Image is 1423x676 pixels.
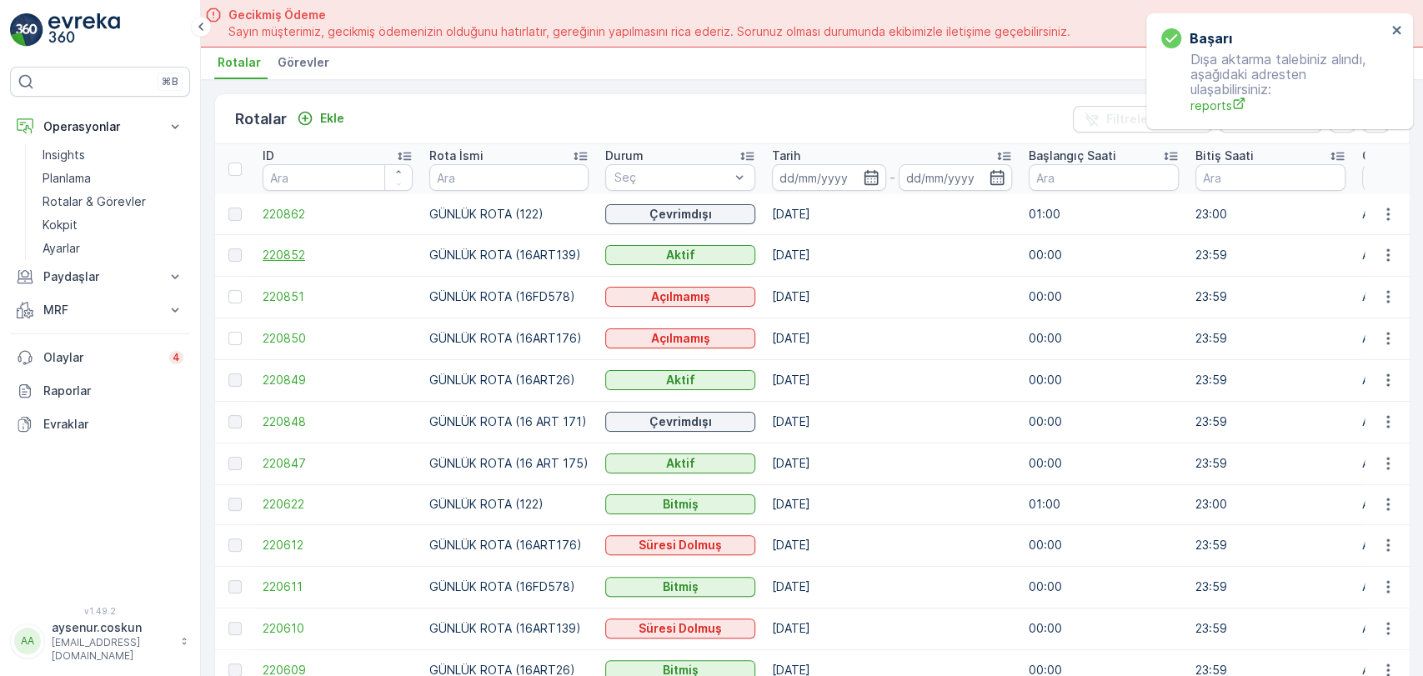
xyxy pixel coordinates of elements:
[263,330,413,347] span: 220850
[10,619,190,663] button: AAaysenur.coskun[EMAIL_ADDRESS][DOMAIN_NAME]
[263,578,413,595] a: 220611
[173,351,180,364] p: 4
[320,110,344,127] p: Ekle
[263,620,413,637] a: 220610
[263,288,413,305] a: 220851
[10,13,43,47] img: logo
[36,237,190,260] a: Ayarlar
[228,622,242,635] div: Toggle Row Selected
[228,538,242,552] div: Toggle Row Selected
[1187,234,1354,276] td: 23:59
[263,164,413,191] input: Ara
[10,606,190,616] span: v 1.49.2
[1391,23,1403,39] button: close
[218,54,261,71] span: Rotalar
[1020,566,1187,608] td: 00:00
[1195,148,1254,164] p: Bitiş Saati
[1187,608,1354,649] td: 23:59
[605,618,755,638] button: Süresi Dolmuş
[263,413,413,430] a: 220848
[263,455,413,472] a: 220847
[228,7,1070,23] span: Gecikmiş Ödeme
[1187,524,1354,566] td: 23:59
[228,208,242,221] div: Toggle Row Selected
[43,147,85,163] p: Insights
[263,537,413,553] a: 220612
[1187,276,1354,318] td: 23:59
[764,524,1020,566] td: [DATE]
[48,13,120,47] img: logo_light-DOdMpM7g.png
[764,566,1020,608] td: [DATE]
[1020,318,1187,359] td: 00:00
[605,287,755,307] button: Açılmamış
[1020,276,1187,318] td: 00:00
[10,110,190,143] button: Operasyonlar
[1029,164,1179,191] input: Ara
[1161,52,1386,114] p: Dışa aktarma talebiniz alındı, aşağıdaki adresten ulaşabilirsiniz:
[421,401,597,443] td: GÜNLÜK ROTA (16 ART 171)
[764,194,1020,234] td: [DATE]
[666,455,695,472] p: Aktif
[772,148,800,164] p: Tarih
[421,443,597,484] td: GÜNLÜK ROTA (16 ART 175)
[43,383,183,399] p: Raporlar
[43,416,183,433] p: Evraklar
[772,164,886,191] input: dd/mm/yyyy
[1190,97,1386,114] a: reports
[764,318,1020,359] td: [DATE]
[228,580,242,593] div: Toggle Row Selected
[651,288,710,305] p: Açılmamış
[421,276,597,318] td: GÜNLÜK ROTA (16FD578)
[43,268,157,285] p: Paydaşlar
[764,608,1020,649] td: [DATE]
[429,164,589,191] input: Ara
[666,372,695,388] p: Aktif
[1020,194,1187,234] td: 01:00
[52,636,172,663] p: [EMAIL_ADDRESS][DOMAIN_NAME]
[429,148,484,164] p: Rota İsmi
[36,167,190,190] a: Planlama
[10,341,190,374] a: Olaylar4
[1020,484,1187,524] td: 01:00
[639,620,722,637] p: Süresi Dolmuş
[228,415,242,428] div: Toggle Row Selected
[1190,28,1232,48] h3: başarı
[764,401,1020,443] td: [DATE]
[421,566,597,608] td: GÜNLÜK ROTA (16FD578)
[14,628,41,654] div: AA
[605,245,755,265] button: Aktif
[43,240,80,257] p: Ayarlar
[605,370,755,390] button: Aktif
[764,443,1020,484] td: [DATE]
[1106,111,1202,128] p: Filtreleri temizle
[10,408,190,441] a: Evraklar
[764,276,1020,318] td: [DATE]
[666,247,695,263] p: Aktif
[889,168,895,188] p: -
[43,193,146,210] p: Rotalar & Görevler
[228,457,242,470] div: Toggle Row Selected
[1020,608,1187,649] td: 00:00
[43,170,91,187] p: Planlama
[36,213,190,237] a: Kokpit
[263,372,413,388] a: 220849
[663,578,699,595] p: Bitmiş
[1020,234,1187,276] td: 00:00
[605,328,755,348] button: Açılmamış
[639,537,722,553] p: Süresi Dolmuş
[36,190,190,213] a: Rotalar & Görevler
[651,330,710,347] p: Açılmamış
[43,349,159,366] p: Olaylar
[263,206,413,223] span: 220862
[10,374,190,408] a: Raporlar
[228,23,1070,40] span: Sayın müşterimiz, gecikmiş ödemenizin olduğunu hatırlatır, gereğinin yapılmasını rica ederiz. Sor...
[1187,443,1354,484] td: 23:59
[1073,106,1212,133] button: Filtreleri temizle
[605,577,755,597] button: Bitmiş
[1020,524,1187,566] td: 00:00
[43,217,78,233] p: Kokpit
